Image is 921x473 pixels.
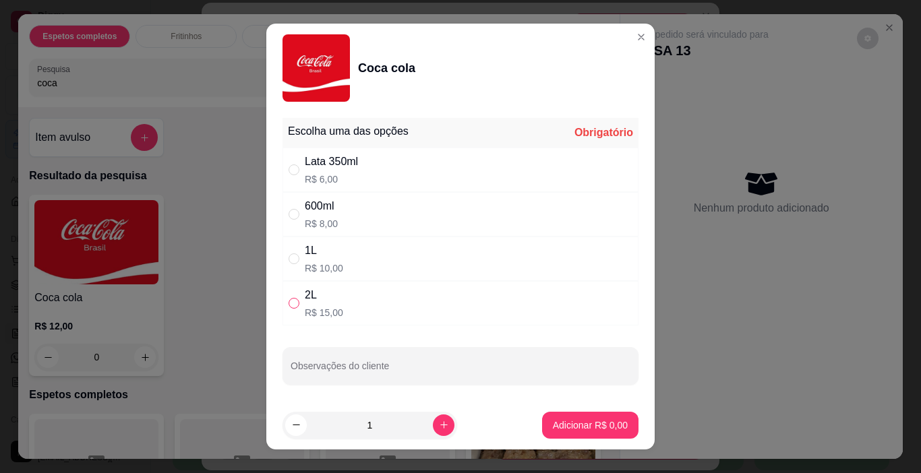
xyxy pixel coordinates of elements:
[433,414,454,436] button: increase-product-quantity
[553,418,628,432] p: Adicionar R$ 0,00
[542,412,638,439] button: Adicionar R$ 0,00
[305,198,338,214] div: 600ml
[305,217,338,230] p: R$ 8,00
[305,172,358,186] p: R$ 6,00
[305,261,343,275] p: R$ 10,00
[358,59,415,77] div: Coca cola
[305,243,343,259] div: 1L
[283,34,350,102] img: product-image
[305,306,343,319] p: R$ 15,00
[291,365,630,378] input: Observações do cliente
[288,123,409,139] div: Escolha uma das opções
[574,125,633,141] div: Obrigatório
[305,154,358,170] div: Lata 350ml
[285,414,307,436] button: decrease-product-quantity
[630,26,652,48] button: Close
[305,287,343,303] div: 2L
